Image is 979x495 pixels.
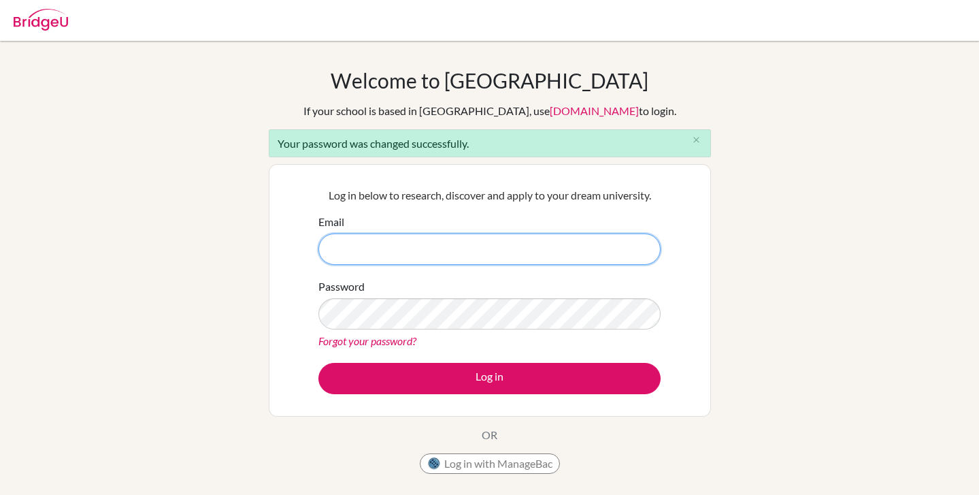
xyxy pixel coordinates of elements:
[318,214,344,230] label: Email
[14,9,68,31] img: Bridge-U
[303,103,676,119] div: If your school is based in [GEOGRAPHIC_DATA], use to login.
[482,427,497,443] p: OR
[269,129,711,157] div: Your password was changed successfully.
[691,135,701,145] i: close
[683,130,710,150] button: Close
[550,104,639,117] a: [DOMAIN_NAME]
[331,68,648,93] h1: Welcome to [GEOGRAPHIC_DATA]
[420,453,560,474] button: Log in with ManageBac
[318,187,661,204] p: Log in below to research, discover and apply to your dream university.
[318,334,416,347] a: Forgot your password?
[318,278,365,295] label: Password
[318,363,661,394] button: Log in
